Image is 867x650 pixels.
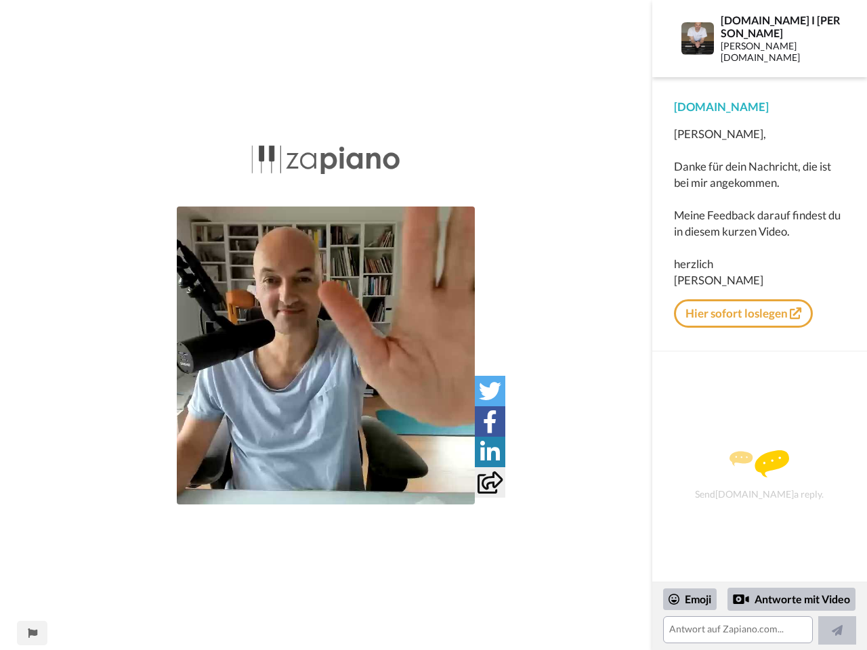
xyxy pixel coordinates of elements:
[177,207,475,504] img: 1e86d849-9b7d-4181-b802-7f062bde58c0-thumb.jpg
[733,591,749,607] div: Reply by Video
[674,126,845,288] div: [PERSON_NAME], Danke für dein Nachricht, die ist bei mir angekommen. Meine Feedback darauf findes...
[674,99,845,115] div: [DOMAIN_NAME]
[251,142,400,179] img: 9480bd0f-25e2-4221-a738-bcb85eda48c9
[721,14,845,39] div: [DOMAIN_NAME] I [PERSON_NAME]
[721,41,845,64] div: [PERSON_NAME] [DOMAIN_NAME]
[671,375,849,575] div: Send [DOMAIN_NAME] a reply.
[674,299,813,328] a: Hier sofort loslegen
[729,450,789,477] img: message.svg
[727,588,855,611] div: Antworte mit Video
[663,588,717,610] div: Emoji
[681,22,714,55] img: Profile Image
